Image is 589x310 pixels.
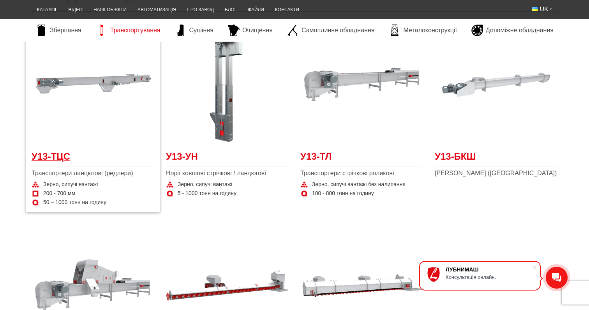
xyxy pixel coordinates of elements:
[224,25,277,36] a: Очищення
[182,2,219,18] a: Про завод
[63,2,88,18] a: Відео
[166,169,289,178] span: Норії ковшові стрічкові / ланцюгові
[92,25,164,36] a: Транспортування
[435,169,557,178] span: [PERSON_NAME] ([GEOGRAPHIC_DATA])
[526,2,557,16] button: UK
[532,7,538,11] img: Українська
[403,26,457,35] span: Металоконструкції
[43,199,106,206] span: 50 – 1000 тонн на годину
[312,190,374,197] span: 100 - 800 тонн на годину
[32,25,85,36] a: Зберігання
[43,190,75,197] span: 200 - 700 мм
[171,25,217,36] a: Сушіння
[242,26,273,35] span: Очищення
[385,25,460,36] a: Металоконструкції
[50,26,81,35] span: Зберігання
[435,150,557,167] a: У13-БКШ
[166,150,289,167] a: У13-УН
[242,2,270,18] a: Файли
[43,181,98,188] span: Зерно, сипучі вантажі
[110,26,160,35] span: Транспортування
[189,26,213,35] span: Сушіння
[270,2,305,18] a: Контакти
[178,181,232,188] span: Зерно, сипучі вантажі
[302,26,374,35] span: Самоплинне обладнання
[132,2,182,18] a: Автоматизація
[283,25,378,36] a: Самоплинне обладнання
[446,266,532,273] div: ЛУБНИМАШ
[467,25,557,36] a: Допоміжне обладнання
[300,150,423,167] a: У13-ТЛ
[32,169,154,178] span: Транспортери ланцюгові (редлери)
[540,5,548,14] span: UK
[219,2,242,18] a: Блог
[486,26,554,35] span: Допоміжне обладнання
[312,181,406,188] span: Зерно, сипучі вантажі без налипання
[300,169,423,178] span: Транспортери стрічкові роликові
[32,2,63,18] a: Каталог
[178,190,236,197] span: 5 - 1000 тонн на годину
[32,150,154,167] a: У13-ТЦС
[88,2,132,18] a: Наші об’єкти
[446,274,532,280] div: Консультація онлайн.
